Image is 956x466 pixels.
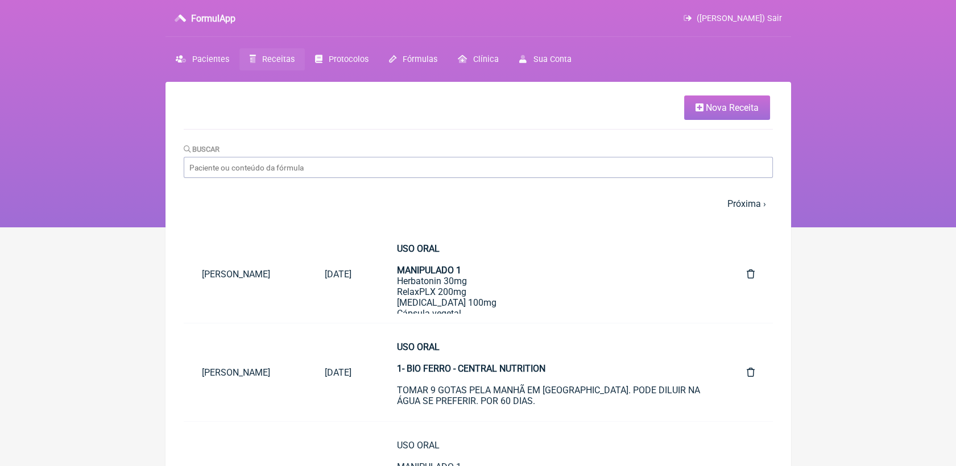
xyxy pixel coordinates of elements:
span: ([PERSON_NAME]) Sair [697,14,782,23]
a: [DATE] [307,358,370,387]
span: Receitas [262,55,295,64]
span: Nova Receita [706,102,759,113]
strong: USO ORAL 1- BIO FERRO - CENTRAL NUTRITION [397,342,545,374]
a: Sua Conta [509,48,581,70]
a: [DATE] [307,260,370,289]
a: [PERSON_NAME] [184,358,307,387]
h3: FormulApp [191,13,235,24]
span: Protocolos [329,55,369,64]
a: Próxima › [727,198,766,209]
span: Fórmulas [403,55,437,64]
a: Pacientes [165,48,239,70]
span: Sua Conta [533,55,572,64]
a: Nova Receita [684,95,770,120]
a: Clínica [448,48,509,70]
span: Pacientes [192,55,229,64]
strong: USO ORAL MANIPULADO 1 [397,243,461,276]
a: Protocolos [305,48,379,70]
span: Clínica [473,55,499,64]
a: USO ORALMANIPULADO 1Herbatonin 30mgRelaxPLX 200mg[MEDICAL_DATA] 100mgCápsula vegetalPosologia: To... [379,234,719,314]
label: Buscar [184,145,220,153]
a: Fórmulas [379,48,448,70]
a: USO ORAL1- BIO FERRO - CENTRAL NUTRITIONTOMAR 9 GOTAS PELA MANHÃ EM [GEOGRAPHIC_DATA]. PODE DILUI... [379,332,719,412]
a: Receitas [239,48,305,70]
input: Paciente ou conteúdo da fórmula [184,157,773,178]
nav: pager [184,192,773,216]
a: [PERSON_NAME] [184,260,307,289]
a: ([PERSON_NAME]) Sair [684,14,781,23]
div: Herbatonin 30mg RelaxPLX 200mg [MEDICAL_DATA] 100mg Cápsula vegetal Posologia: Tomar 1 cápsula 30... [397,243,701,416]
